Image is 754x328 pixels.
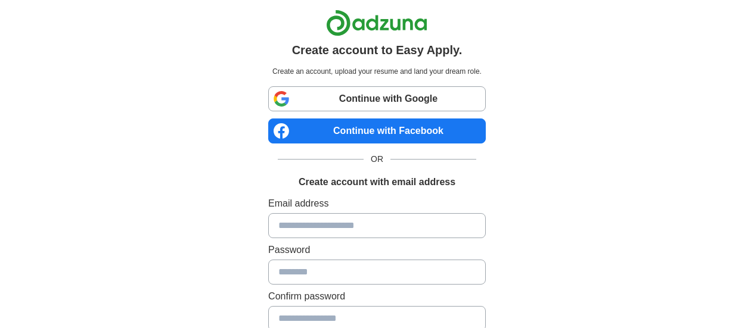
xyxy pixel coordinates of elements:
label: Email address [268,196,486,211]
h1: Create account with email address [299,175,455,189]
label: Confirm password [268,289,486,304]
h1: Create account to Easy Apply. [292,41,463,59]
p: Create an account, upload your resume and land your dream role. [271,66,483,77]
a: Continue with Google [268,86,486,111]
span: OR [364,153,390,165]
a: Continue with Facebook [268,118,486,143]
img: Adzuna logo [326,10,427,36]
label: Password [268,243,486,257]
